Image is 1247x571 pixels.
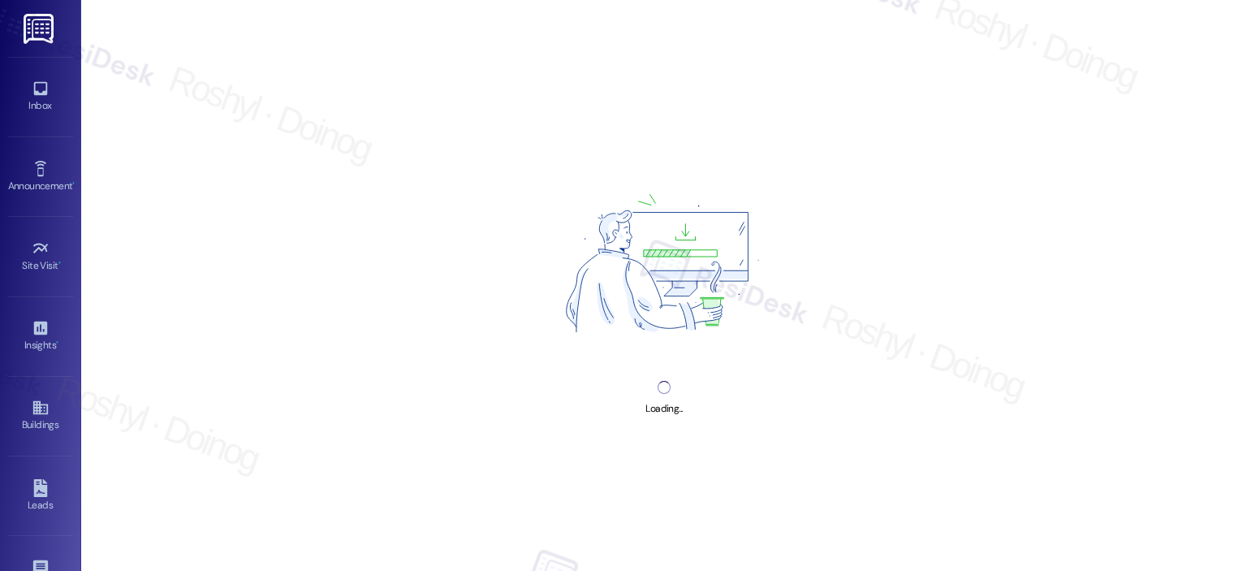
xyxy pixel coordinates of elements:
[8,474,73,518] a: Leads
[645,400,682,417] div: Loading...
[8,314,73,358] a: Insights •
[72,178,75,189] span: •
[8,75,73,119] a: Inbox
[8,235,73,279] a: Site Visit •
[58,257,61,269] span: •
[24,14,57,44] img: ResiDesk Logo
[56,337,58,348] span: •
[8,394,73,438] a: Buildings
